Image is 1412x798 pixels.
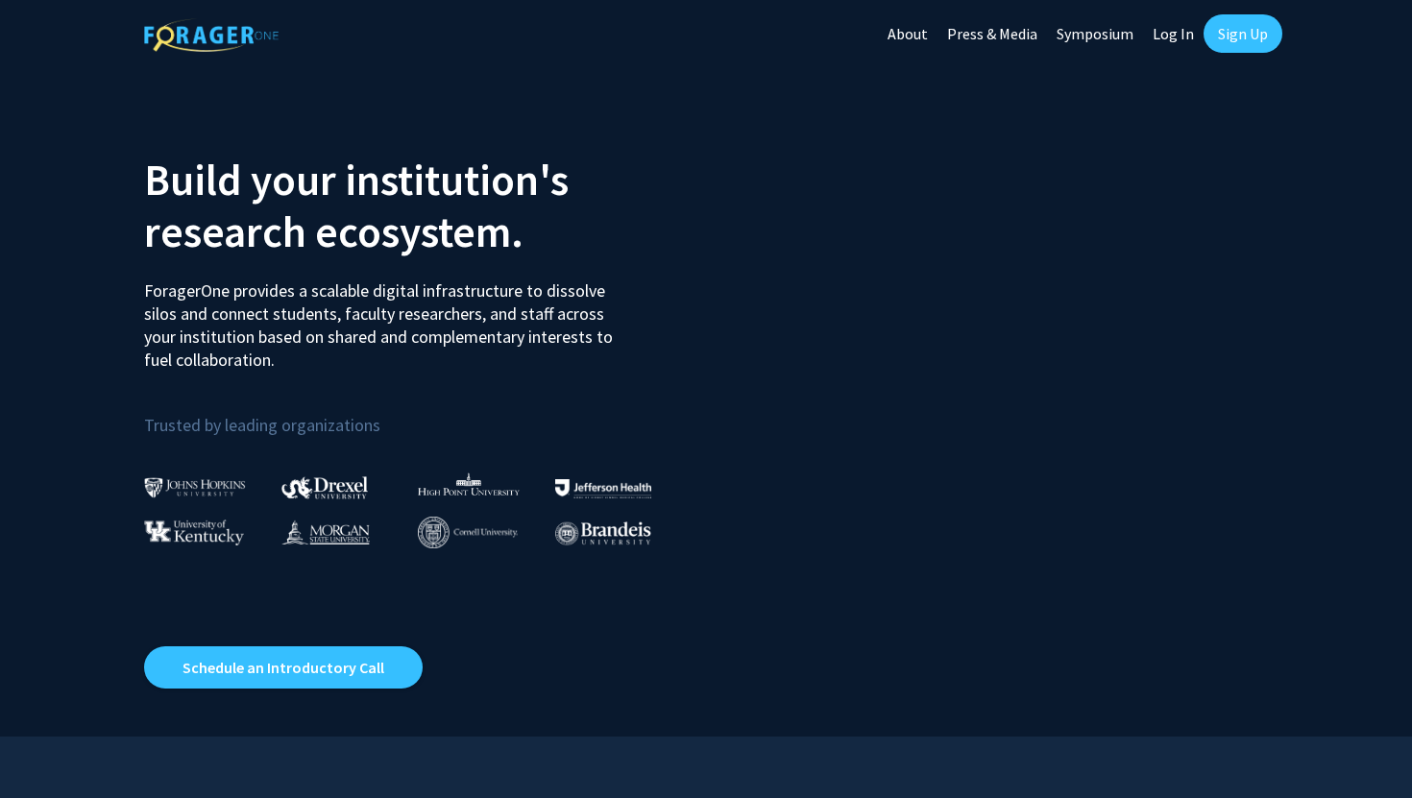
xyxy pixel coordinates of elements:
img: University of Kentucky [144,520,244,545]
img: Morgan State University [281,520,370,544]
img: ForagerOne Logo [144,18,279,52]
img: Drexel University [281,476,368,498]
img: Johns Hopkins University [144,477,246,497]
h2: Build your institution's research ecosystem. [144,154,692,257]
img: High Point University [418,472,520,496]
img: Cornell University [418,517,518,548]
a: Opens in a new tab [144,646,423,689]
p: Trusted by leading organizations [144,387,692,440]
img: Thomas Jefferson University [555,479,651,497]
img: Brandeis University [555,521,651,545]
p: ForagerOne provides a scalable digital infrastructure to dissolve silos and connect students, fac... [144,265,626,372]
a: Sign Up [1204,14,1282,53]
